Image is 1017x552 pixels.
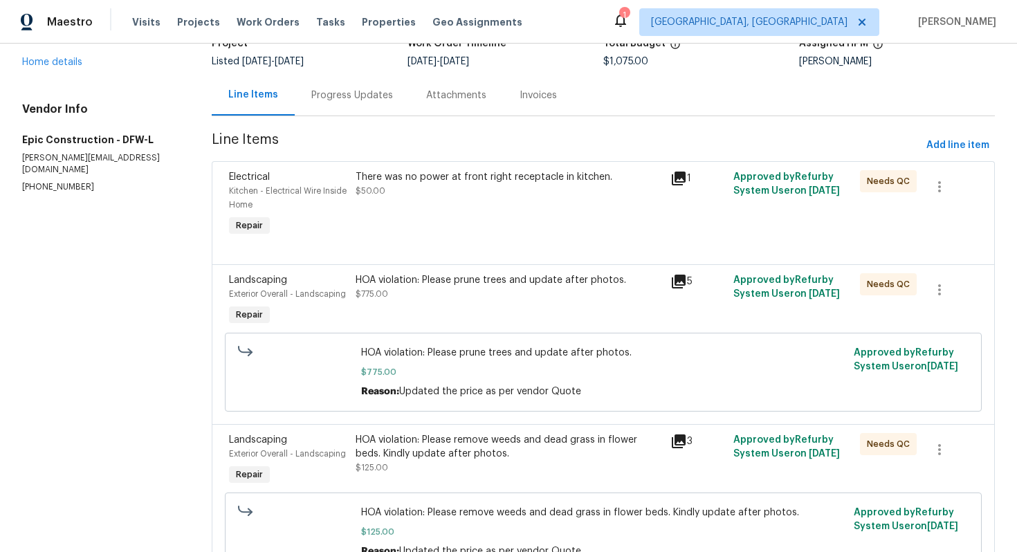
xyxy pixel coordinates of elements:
[670,170,725,187] div: 1
[854,348,958,371] span: Approved by Refurby System User on
[229,275,287,285] span: Landscaping
[229,290,346,298] span: Exterior Overall - Landscaping
[311,89,393,102] div: Progress Updates
[603,39,666,48] h5: Total Budget
[356,433,663,461] div: HOA violation: Please remove weeds and dead grass in flower beds. Kindly update after photos.
[356,273,663,287] div: HOA violation: Please prune trees and update after photos.
[356,187,385,195] span: $50.00
[177,15,220,29] span: Projects
[47,15,93,29] span: Maestro
[733,275,840,299] span: Approved by Refurby System User on
[407,57,469,66] span: -
[921,133,995,158] button: Add line item
[733,172,840,196] span: Approved by Refurby System User on
[867,277,915,291] span: Needs QC
[230,219,268,232] span: Repair
[356,290,388,298] span: $775.00
[670,433,725,450] div: 3
[212,133,921,158] span: Line Items
[426,89,486,102] div: Attachments
[799,57,995,66] div: [PERSON_NAME]
[229,435,287,445] span: Landscaping
[799,39,868,48] h5: Assigned HPM
[212,57,304,66] span: Listed
[316,17,345,27] span: Tasks
[809,289,840,299] span: [DATE]
[237,15,300,29] span: Work Orders
[22,57,82,67] a: Home details
[230,308,268,322] span: Repair
[670,273,725,290] div: 5
[212,39,248,48] h5: Project
[913,15,996,29] span: [PERSON_NAME]
[432,15,522,29] span: Geo Assignments
[520,89,557,102] div: Invoices
[362,15,416,29] span: Properties
[733,435,840,459] span: Approved by Refurby System User on
[361,525,845,539] span: $125.00
[361,506,845,519] span: HOA violation: Please remove weeds and dead grass in flower beds. Kindly update after photos.
[619,8,629,22] div: 1
[927,522,958,531] span: [DATE]
[242,57,304,66] span: -
[356,463,388,472] span: $125.00
[361,365,845,379] span: $775.00
[356,170,663,184] div: There was no power at front right receptacle in kitchen.
[242,57,271,66] span: [DATE]
[132,15,161,29] span: Visits
[22,133,178,147] h5: Epic Construction - DFW-L
[926,137,989,154] span: Add line item
[651,15,847,29] span: [GEOGRAPHIC_DATA], [GEOGRAPHIC_DATA]
[399,387,581,396] span: Updated the price as per vendor Quote
[229,187,347,209] span: Kitchen - Electrical Wire Inside Home
[854,508,958,531] span: Approved by Refurby System User on
[872,39,883,57] span: The hpm assigned to this work order.
[407,57,437,66] span: [DATE]
[603,57,648,66] span: $1,075.00
[867,174,915,188] span: Needs QC
[927,362,958,371] span: [DATE]
[230,468,268,481] span: Repair
[361,346,845,360] span: HOA violation: Please prune trees and update after photos.
[440,57,469,66] span: [DATE]
[867,437,915,451] span: Needs QC
[22,152,178,176] p: [PERSON_NAME][EMAIL_ADDRESS][DOMAIN_NAME]
[361,387,399,396] span: Reason:
[22,181,178,193] p: [PHONE_NUMBER]
[670,39,681,57] span: The total cost of line items that have been proposed by Opendoor. This sum includes line items th...
[275,57,304,66] span: [DATE]
[228,88,278,102] div: Line Items
[407,39,506,48] h5: Work Order Timeline
[22,102,178,116] h4: Vendor Info
[229,450,346,458] span: Exterior Overall - Landscaping
[809,186,840,196] span: [DATE]
[809,449,840,459] span: [DATE]
[229,172,270,182] span: Electrical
